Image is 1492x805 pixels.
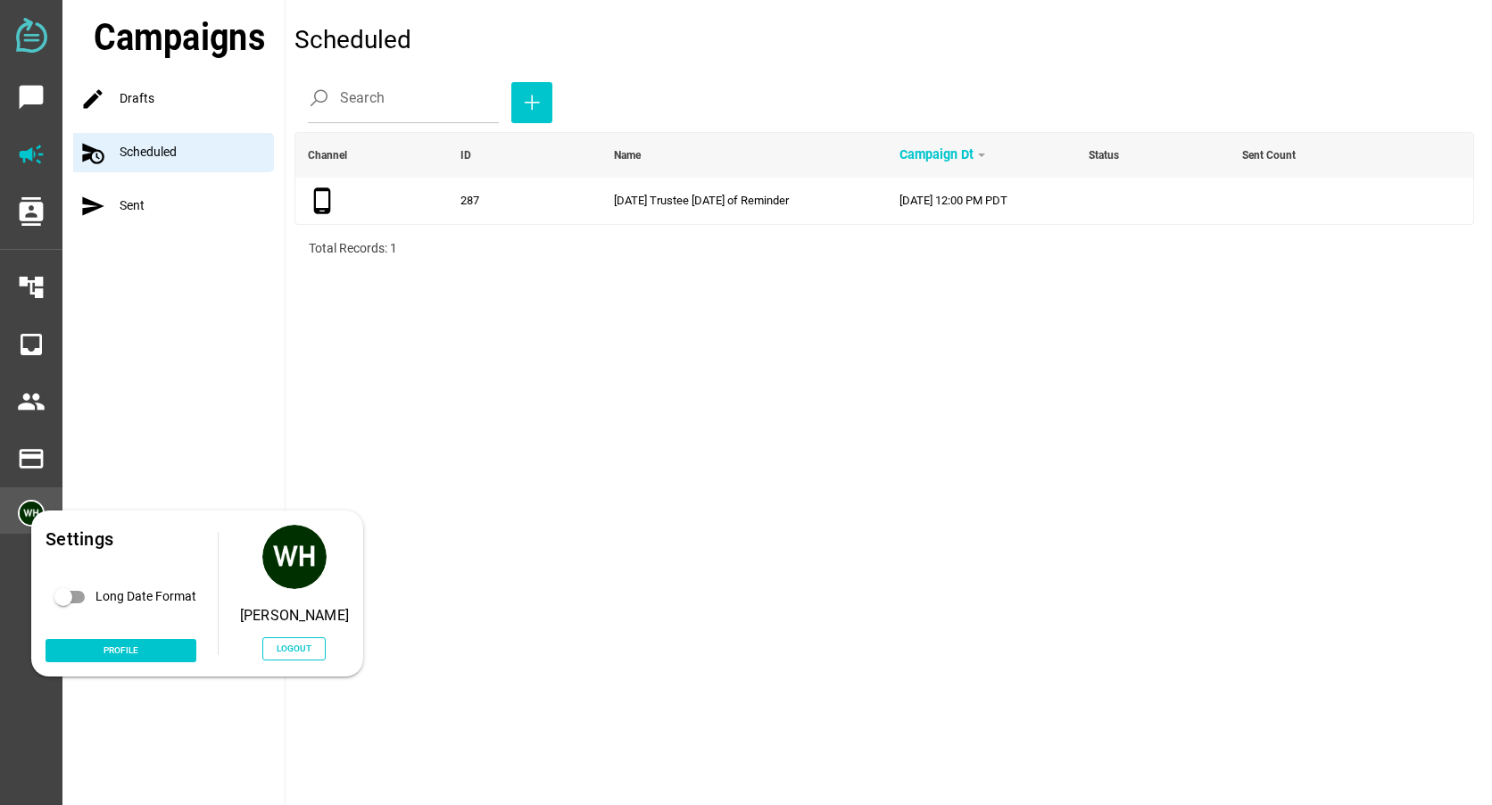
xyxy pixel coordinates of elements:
[899,194,1007,207] span: [DATE] 12:00 PM PDT
[262,525,327,589] img: 5edff51079ed9903661a2266.png
[1242,144,1305,167] div: Sent Count
[614,144,650,167] div: Name
[899,142,994,169] div: Campaign Dt
[1089,144,1128,167] div: Status
[46,639,196,662] a: Profile
[17,330,46,359] i: inbox
[80,140,105,165] i: schedule_send
[460,144,480,167] div: ID
[46,579,196,615] div: Long Date Format
[17,387,46,416] i: people
[95,587,196,606] div: Long Date Format
[17,140,46,169] i: campaign
[262,637,326,660] button: Logout
[17,273,46,302] i: account_tree
[18,500,45,527] img: 5edff51079ed9903661a2266-30.png
[308,144,356,167] div: Channel
[309,239,1460,258] div: Total Records: 1
[94,9,275,65] div: Campaigns
[73,187,285,226] div: Sent
[614,194,789,207] span: [DATE] Trustee [DATE] of Reminder
[80,194,105,219] i: send
[340,73,499,123] input: Search
[294,21,1474,59] p: Scheduled
[460,194,479,207] span: 287
[17,444,46,473] i: payment
[46,525,196,553] div: Settings
[16,18,47,53] img: svg+xml;base64,PD94bWwgdmVyc2lvbj0iMS4wIiBlbmNvZGluZz0iVVRGLTgiPz4KPHN2ZyB2ZXJzaW9uPSIxLjEiIHZpZX...
[240,603,349,628] div: [PERSON_NAME]
[308,187,336,215] i: SMS
[73,79,285,119] div: Drafts
[104,643,138,658] span: Profile
[80,87,105,112] i: mode
[17,83,46,112] i: chat_bubble
[277,641,311,656] span: Logout
[17,197,46,226] i: contacts
[73,133,274,172] div: Scheduled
